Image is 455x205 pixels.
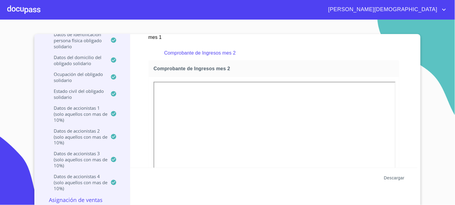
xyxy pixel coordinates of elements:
p: Datos de accionistas 3 (solo aquellos con mas de 10%) [42,151,110,169]
p: Asignación de Ventas [42,197,123,204]
p: Datos de Identificación Persona Física Obligado Solidario [42,31,110,49]
p: Comprobante de Ingresos mes 2 [164,49,383,57]
p: Datos de accionistas 1 (solo aquellos con mas de 10%) [42,105,110,123]
span: Comprobante de Ingresos mes 2 [154,65,397,72]
span: Descargar [384,174,405,182]
p: Datos de accionistas 2 (solo aquellos con mas de 10%) [42,128,110,146]
button: account of current user [324,5,448,14]
button: Descargar [382,172,407,184]
p: Datos del Domicilio del Obligado Solidario [42,54,110,66]
p: Ocupación del Obligado Solidario [42,71,110,83]
span: [PERSON_NAME][DEMOGRAPHIC_DATA] [324,5,441,14]
p: Datos de accionistas 4 (solo aquellos con mas de 10%) [42,174,110,192]
p: Estado Civil del Obligado Solidario [42,88,110,100]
